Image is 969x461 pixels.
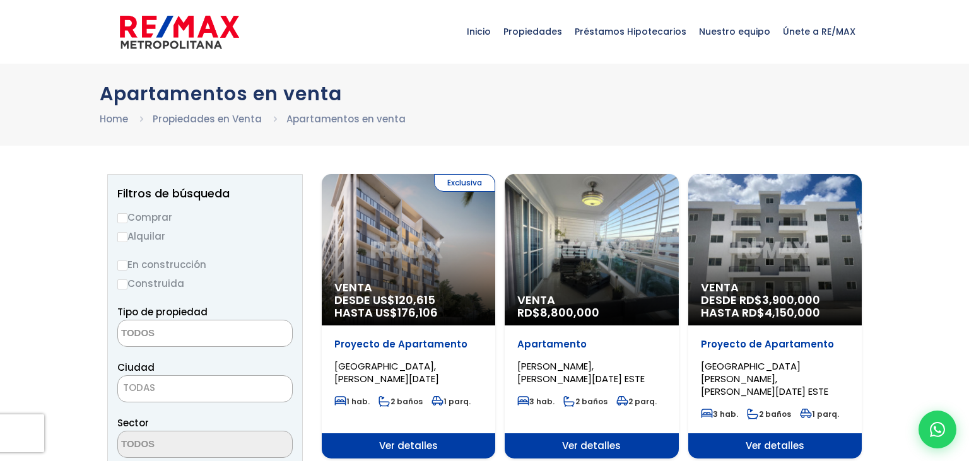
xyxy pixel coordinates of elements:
[517,359,645,385] span: [PERSON_NAME], [PERSON_NAME][DATE] ESTE
[432,396,471,407] span: 1 parq.
[701,306,849,319] span: HASTA RD$
[517,338,666,351] p: Apartamento
[153,112,262,125] a: Propiedades en Venta
[334,359,439,385] span: [GEOGRAPHIC_DATA], [PERSON_NAME][DATE]
[701,409,738,419] span: 3 hab.
[322,174,495,458] a: Exclusiva Venta DESDE US$120,615 HASTA US$176,106 Proyecto de Apartamento [GEOGRAPHIC_DATA], [PER...
[322,433,495,458] span: Ver detalles
[762,292,820,308] span: 3,900,000
[688,433,862,458] span: Ver detalles
[747,409,791,419] span: 2 baños
[765,305,820,320] span: 4,150,000
[123,381,155,394] span: TODAS
[434,174,495,192] span: Exclusiva
[505,174,678,458] a: Venta RD$8,800,000 Apartamento [PERSON_NAME], [PERSON_NAME][DATE] ESTE 3 hab. 2 baños 2 parq. Ver...
[397,305,438,320] span: 176,106
[693,13,777,50] span: Nuestro equipo
[118,379,292,397] span: TODAS
[334,294,483,319] span: DESDE US$
[334,281,483,294] span: Venta
[117,209,293,225] label: Comprar
[517,305,599,320] span: RD$
[563,396,608,407] span: 2 baños
[334,306,483,319] span: HASTA US$
[117,257,293,272] label: En construcción
[117,361,155,374] span: Ciudad
[117,305,208,318] span: Tipo de propiedad
[497,13,568,50] span: Propiedades
[334,338,483,351] p: Proyecto de Apartamento
[688,174,862,458] a: Venta DESDE RD$3,900,000 HASTA RD$4,150,000 Proyecto de Apartamento [GEOGRAPHIC_DATA][PERSON_NAME...
[117,228,293,244] label: Alquilar
[701,359,828,398] span: [GEOGRAPHIC_DATA][PERSON_NAME], [PERSON_NAME][DATE] ESTE
[117,375,293,402] span: TODAS
[120,13,239,51] img: remax-metropolitana-logo
[461,13,497,50] span: Inicio
[118,320,240,347] textarea: Search
[517,294,666,306] span: Venta
[777,13,862,50] span: Únete a RE/MAX
[701,294,849,319] span: DESDE RD$
[800,409,839,419] span: 1 parq.
[568,13,693,50] span: Préstamos Hipotecarios
[100,112,128,125] a: Home
[117,232,127,242] input: Alquilar
[701,338,849,351] p: Proyecto de Apartamento
[517,396,555,407] span: 3 hab.
[117,279,127,289] input: Construida
[395,292,435,308] span: 120,615
[540,305,599,320] span: 8,800,000
[117,213,127,223] input: Comprar
[286,111,406,127] li: Apartamentos en venta
[379,396,423,407] span: 2 baños
[334,396,370,407] span: 1 hab.
[100,83,869,105] h1: Apartamentos en venta
[117,276,293,291] label: Construida
[701,281,849,294] span: Venta
[117,260,127,271] input: En construcción
[118,431,240,458] textarea: Search
[505,433,678,458] span: Ver detalles
[117,187,293,200] h2: Filtros de búsqueda
[117,416,149,429] span: Sector
[616,396,657,407] span: 2 parq.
